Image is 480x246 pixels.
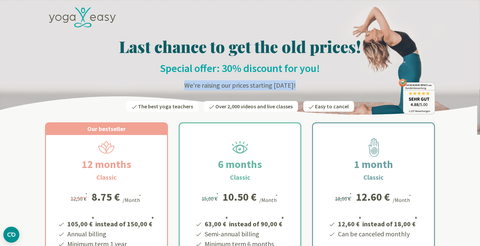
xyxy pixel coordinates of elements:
font: Classic [230,173,250,181]
font: 12 months [82,158,131,171]
font: 12.60 € [356,190,390,204]
font: /Month [393,197,410,203]
font: instead of 18,00 € [362,220,416,228]
font: Special offer: 30% discount for you! [160,62,320,75]
font: We're raising our prices starting [DATE]! [184,81,296,89]
font: 15,00 € [202,195,217,202]
font: The best yoga teachers [138,103,193,110]
font: 6 months [218,158,262,171]
font: instead of 90,00 € [229,220,282,228]
font: Easy to cancel [315,103,349,110]
font: Annual billing [67,230,106,238]
font: 10.50 € [223,190,257,204]
font: Classic [96,173,117,181]
font: Last chance to get the old prices! [119,36,361,57]
font: Our bestseller [87,125,126,133]
font: 12,60 € [338,220,360,228]
font: Semi-annual billing [205,230,259,238]
font: 12,50 € [71,195,86,202]
font: Over 2,000 videos and live classes [215,103,293,110]
font: Can be canceled monthly [338,230,410,238]
font: instead of 150,00 € [95,220,152,228]
button: Open CMP widget [3,227,19,243]
font: 18,00 € [335,195,351,202]
font: 8.75 € [92,190,120,204]
font: Classic [363,173,384,181]
font: 63,00 € [205,220,226,228]
font: /Month [259,197,277,203]
font: 1 month [354,158,393,171]
font: /Month [123,197,140,203]
font: 105,00 € [67,220,93,228]
img: ausgezeichnet_badge.png [399,79,435,114]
